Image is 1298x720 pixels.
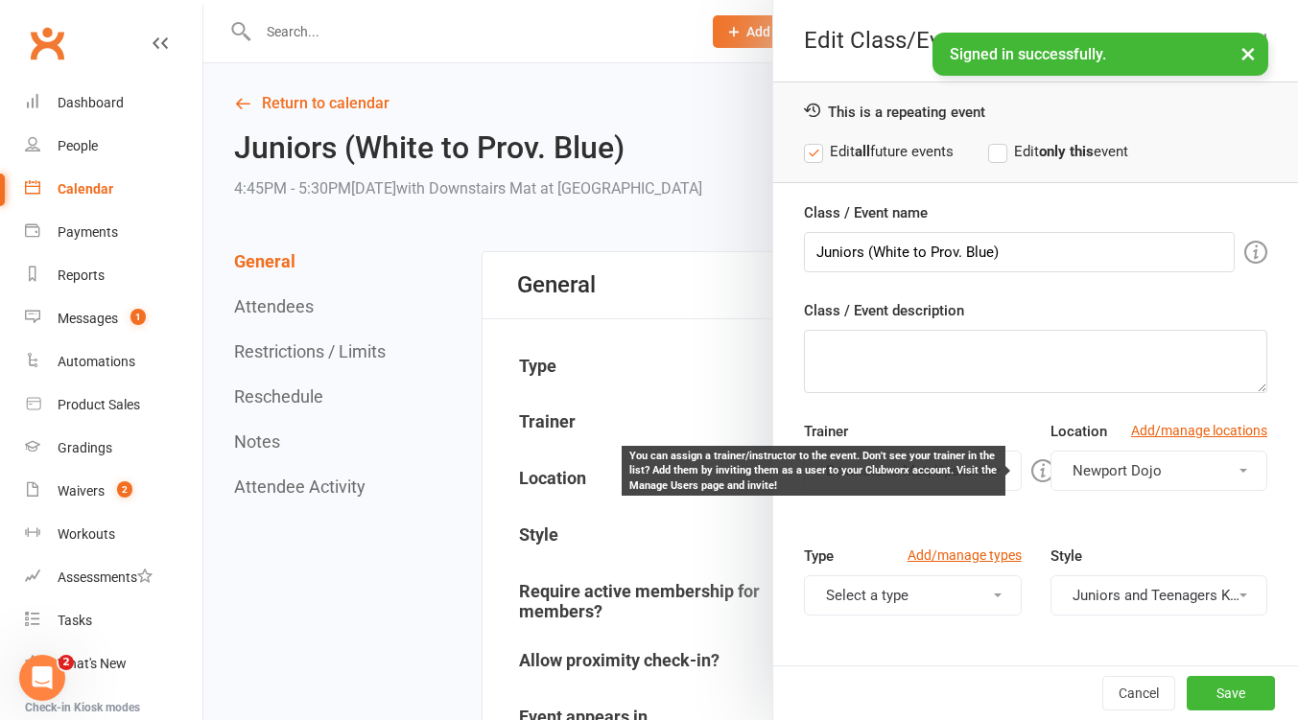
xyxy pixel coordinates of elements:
[58,224,118,240] div: Payments
[855,143,870,160] strong: all
[25,383,202,427] a: Product Sales
[804,201,928,224] label: Class / Event name
[25,168,202,211] a: Calendar
[1050,451,1267,491] button: Newport Dojo
[629,449,998,493] div: You can assign a trainer/instructor to the event. Don't see your trainer in the list? Add them by...
[58,267,105,283] div: Reports
[58,95,124,110] div: Dashboard
[1050,545,1082,568] label: Style
[25,297,202,340] a: Messages 1
[1187,676,1275,710] button: Save
[804,545,834,568] label: Type
[130,309,146,325] span: 1
[1050,420,1107,443] label: Location
[804,232,1235,272] input: Enter event name
[804,102,1267,121] div: This is a repeating event
[19,655,65,701] iframe: Intercom live chat
[804,575,1021,615] button: Select a type
[58,440,112,455] div: Gradings
[59,655,74,670] span: 2
[58,613,92,628] div: Tasks
[25,81,202,125] a: Dashboard
[58,526,115,542] div: Workouts
[58,181,113,197] div: Calendar
[25,599,202,642] a: Tasks
[25,556,202,599] a: Assessments
[804,420,848,443] label: Trainer
[1039,143,1094,160] strong: only this
[804,140,954,163] label: Edit future events
[1073,462,1162,479] span: Newport Dojo
[25,470,202,513] a: Waivers 2
[23,19,71,67] a: Clubworx
[1131,420,1267,441] a: Add/manage locations
[58,354,135,369] div: Automations
[25,427,202,470] a: Gradings
[58,397,140,412] div: Product Sales
[25,211,202,254] a: Payments
[25,254,202,297] a: Reports
[1050,575,1267,615] button: Juniors and Teenagers Karate
[1102,676,1175,710] button: Cancel
[58,138,98,153] div: People
[25,125,202,168] a: People
[988,140,1128,163] label: Edit event
[1231,33,1265,74] button: ×
[58,656,127,671] div: What's New
[25,642,202,685] a: What's New
[950,45,1106,63] span: Signed in successfully.
[25,513,202,556] a: Workouts
[773,27,1298,54] div: Edit Class/Event
[117,481,132,498] span: 2
[804,299,964,322] label: Class / Event description
[58,569,153,585] div: Assessments
[58,483,105,499] div: Waivers
[25,340,202,383] a: Automations
[908,545,1022,566] a: Add/manage types
[58,311,118,326] div: Messages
